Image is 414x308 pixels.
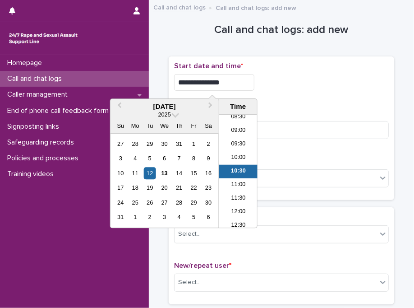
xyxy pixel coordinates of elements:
[129,167,141,179] div: Choose Monday, August 11th, 2025
[115,138,127,150] div: Choose Sunday, July 27th, 2025
[158,196,170,209] div: Choose Wednesday, August 27th, 2025
[202,211,215,224] div: Choose Saturday, September 6th, 2025
[158,211,170,224] div: Choose Wednesday, September 3rd, 2025
[4,90,75,99] p: Caller management
[158,167,170,179] div: Choose Wednesday, August 13th, 2025
[158,120,170,132] div: We
[153,2,206,12] a: Call and chat logs
[129,120,141,132] div: Mo
[219,111,258,124] li: 08:30
[219,165,258,178] li: 10:30
[115,182,127,194] div: Choose Sunday, August 17th, 2025
[188,182,200,194] div: Choose Friday, August 22nd, 2025
[173,182,185,194] div: Choose Thursday, August 21st, 2025
[115,211,127,224] div: Choose Sunday, August 31st, 2025
[158,153,170,165] div: Choose Wednesday, August 6th, 2025
[144,211,156,224] div: Choose Tuesday, September 2nd, 2025
[144,138,156,150] div: Choose Tuesday, July 29th, 2025
[169,23,394,37] h1: Call and chat logs: add new
[173,196,185,209] div: Choose Thursday, August 28th, 2025
[129,211,141,224] div: Choose Monday, September 1st, 2025
[178,278,201,287] div: Select...
[219,219,258,233] li: 12:30
[204,100,219,114] button: Next Month
[173,211,185,224] div: Choose Thursday, September 4th, 2025
[219,205,258,219] li: 12:00
[202,138,215,150] div: Choose Saturday, August 2nd, 2025
[178,229,201,239] div: Select...
[144,196,156,209] div: Choose Tuesday, August 26th, 2025
[110,103,219,111] div: [DATE]
[219,151,258,165] li: 10:00
[158,182,170,194] div: Choose Wednesday, August 20th, 2025
[219,178,258,192] li: 11:00
[216,2,296,12] p: Call and chat logs: add new
[221,103,255,111] div: Time
[4,59,49,67] p: Homepage
[173,153,185,165] div: Choose Thursday, August 7th, 2025
[4,122,66,131] p: Signposting links
[115,196,127,209] div: Choose Sunday, August 24th, 2025
[115,167,127,179] div: Choose Sunday, August 10th, 2025
[188,196,200,209] div: Choose Friday, August 29th, 2025
[188,120,200,132] div: Fr
[7,29,79,47] img: rhQMoQhaT3yELyF149Cw
[188,167,200,179] div: Choose Friday, August 15th, 2025
[202,182,215,194] div: Choose Saturday, August 23rd, 2025
[129,182,141,194] div: Choose Monday, August 18th, 2025
[173,138,185,150] div: Choose Thursday, July 31st, 2025
[4,75,69,83] p: Call and chat logs
[173,167,185,179] div: Choose Thursday, August 14th, 2025
[129,138,141,150] div: Choose Monday, July 28th, 2025
[129,153,141,165] div: Choose Monday, August 4th, 2025
[144,167,156,179] div: Choose Tuesday, August 12th, 2025
[4,154,86,163] p: Policies and processes
[202,196,215,209] div: Choose Saturday, August 30th, 2025
[4,107,116,115] p: End of phone call feedback form
[174,262,231,269] span: New/repeat user
[188,138,200,150] div: Choose Friday, August 1st, 2025
[4,170,61,178] p: Training videos
[188,211,200,224] div: Choose Friday, September 5th, 2025
[158,112,171,118] span: 2025
[115,153,127,165] div: Choose Sunday, August 3rd, 2025
[173,120,185,132] div: Th
[174,62,243,70] span: Start date and time
[202,167,215,179] div: Choose Saturday, August 16th, 2025
[188,153,200,165] div: Choose Friday, August 8th, 2025
[144,182,156,194] div: Choose Tuesday, August 19th, 2025
[202,153,215,165] div: Choose Saturday, August 9th, 2025
[113,137,216,225] div: month 2025-08
[158,138,170,150] div: Choose Wednesday, July 30th, 2025
[219,138,258,151] li: 09:30
[111,100,126,114] button: Previous Month
[144,120,156,132] div: Tu
[219,124,258,138] li: 09:00
[129,196,141,209] div: Choose Monday, August 25th, 2025
[115,120,127,132] div: Su
[144,153,156,165] div: Choose Tuesday, August 5th, 2025
[4,138,81,147] p: Safeguarding records
[202,120,215,132] div: Sa
[219,192,258,205] li: 11:30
